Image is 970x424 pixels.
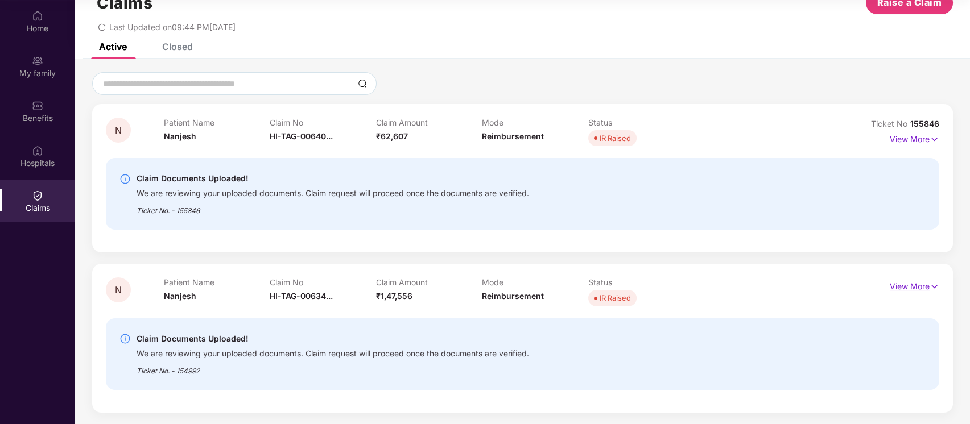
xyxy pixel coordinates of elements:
span: Last Updated on 09:44 PM[DATE] [109,22,236,32]
img: svg+xml;base64,PHN2ZyBpZD0iQmVuZWZpdHMiIHhtbG5zPSJodHRwOi8vd3d3LnczLm9yZy8yMDAwL3N2ZyIgd2lkdGg9Ij... [32,100,43,111]
p: Patient Name [164,118,270,127]
span: ₹1,47,556 [376,291,412,301]
div: Claim Documents Uploaded! [137,172,529,185]
img: svg+xml;base64,PHN2ZyBpZD0iQ2xhaW0iIHhtbG5zPSJodHRwOi8vd3d3LnczLm9yZy8yMDAwL3N2ZyIgd2lkdGg9IjIwIi... [32,190,43,201]
span: Nanjesh [164,291,196,301]
span: Nanjesh [164,131,196,141]
img: svg+xml;base64,PHN2ZyBpZD0iSW5mby0yMHgyMCIgeG1sbnM9Imh0dHA6Ly93d3cudzMub3JnLzIwMDAvc3ZnIiB3aWR0aD... [119,333,131,344]
span: redo [98,22,106,32]
div: Active [99,41,127,52]
p: View More [890,277,939,293]
p: Claim Amount [376,118,482,127]
div: Claim Documents Uploaded! [137,332,529,346]
div: Ticket No. - 155846 [137,198,529,216]
img: svg+xml;base64,PHN2ZyBpZD0iSW5mby0yMHgyMCIgeG1sbnM9Imh0dHA6Ly93d3cudzMub3JnLzIwMDAvc3ZnIiB3aWR0aD... [119,173,131,185]
div: We are reviewing your uploaded documents. Claim request will proceed once the documents are verif... [137,346,529,359]
p: View More [890,130,939,146]
div: IR Raised [600,292,631,304]
img: svg+xml;base64,PHN2ZyBpZD0iSG9tZSIgeG1sbnM9Imh0dHA6Ly93d3cudzMub3JnLzIwMDAvc3ZnIiB3aWR0aD0iMjAiIG... [32,10,43,22]
div: Closed [162,41,193,52]
span: Reimbursement [482,291,544,301]
img: svg+xml;base64,PHN2ZyBpZD0iSG9zcGl0YWxzIiB4bWxucz0iaHR0cDovL3d3dy53My5vcmcvMjAwMC9zdmciIHdpZHRoPS... [32,145,43,156]
p: Claim No [270,277,376,287]
p: Patient Name [164,277,270,287]
span: N [115,126,122,135]
p: Status [588,118,695,127]
span: Ticket No [871,119,910,128]
div: IR Raised [600,132,631,144]
span: 155846 [910,119,939,128]
div: We are reviewing your uploaded documents. Claim request will proceed once the documents are verif... [137,185,529,198]
p: Claim No [270,118,376,127]
span: HI-TAG-00634... [270,291,333,301]
span: HI-TAG-00640... [270,131,333,141]
img: svg+xml;base64,PHN2ZyB4bWxucz0iaHR0cDovL3d3dy53My5vcmcvMjAwMC9zdmciIHdpZHRoPSIxNyIgaGVpZ2h0PSIxNy... [930,280,939,293]
span: N [115,285,122,295]
p: Mode [482,277,588,287]
p: Status [588,277,695,287]
p: Claim Amount [376,277,482,287]
img: svg+xml;base64,PHN2ZyBpZD0iU2VhcmNoLTMyeDMyIiB4bWxucz0iaHR0cDovL3d3dy53My5vcmcvMjAwMC9zdmciIHdpZH... [358,79,367,88]
p: Mode [482,118,588,127]
img: svg+xml;base64,PHN2ZyB3aWR0aD0iMjAiIGhlaWdodD0iMjAiIHZpZXdCb3g9IjAgMCAyMCAyMCIgZmlsbD0ibm9uZSIgeG... [32,55,43,66]
img: svg+xml;base64,PHN2ZyB4bWxucz0iaHR0cDovL3d3dy53My5vcmcvMjAwMC9zdmciIHdpZHRoPSIxNyIgaGVpZ2h0PSIxNy... [930,133,939,146]
span: ₹62,607 [376,131,408,141]
span: Reimbursement [482,131,544,141]
div: Ticket No. - 154992 [137,359,529,376]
